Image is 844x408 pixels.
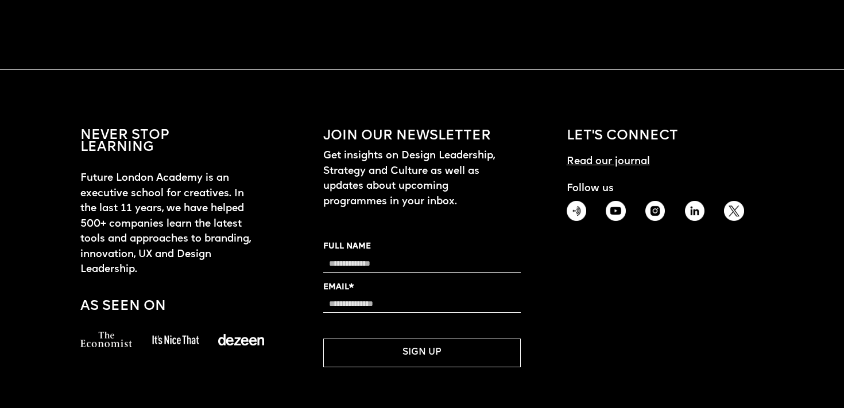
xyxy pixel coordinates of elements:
[685,201,704,220] img: Linkedin icon to connect with Future London Academy
[80,171,258,277] h1: Future London Academy is an executive school for creatives. In the last 11 years, we have helped ...
[323,339,520,367] button: SIGN UP
[80,332,132,347] img: a logo of the economist
[323,240,520,253] label: FULL NAME
[80,130,169,154] h1: NEVER STOP LEARNING
[567,154,650,169] h1: Read our journal
[567,181,744,196] h1: Follow us
[567,130,678,143] h1: LET's CONNECT
[80,300,277,314] h1: As seen on
[567,143,650,169] a: Read our journal
[323,130,491,143] h1: Join our newsletter
[606,201,625,220] img: Youtube icons to connect with Future London Academy
[144,332,207,348] img: a logo of it is nice that
[724,201,744,221] img: Twitter icon to connect with Future London Academy
[567,201,586,220] img: Podcasts icons to connect with Future London Academy
[323,281,520,294] label: EMAIL*
[645,201,665,221] img: Instagram icon to connect with Future London Academy
[323,149,501,221] h1: Get insights on Design Leadership, Strategy and Culture as well as updates about upcoming program...
[218,334,264,345] img: a logo of deezen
